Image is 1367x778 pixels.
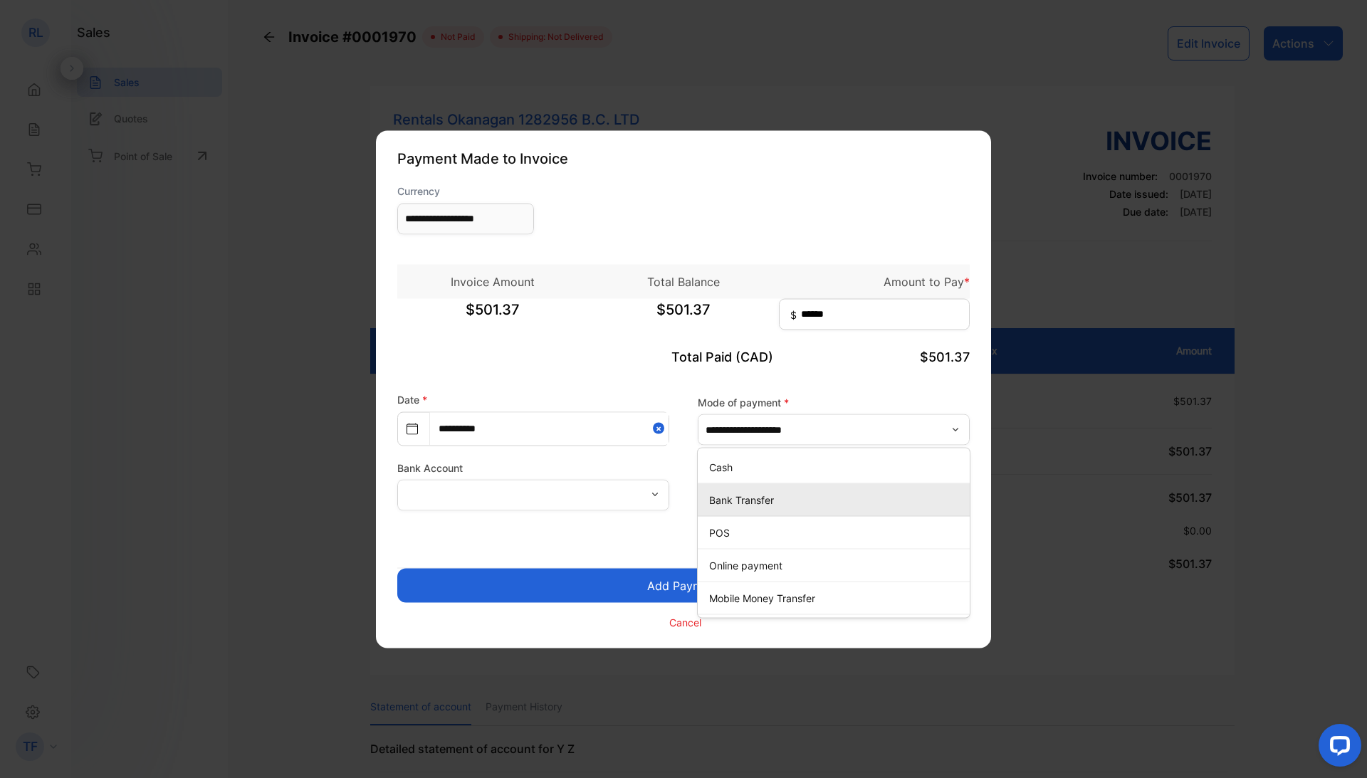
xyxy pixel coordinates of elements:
[397,183,534,198] label: Currency
[920,349,970,364] span: $501.37
[709,591,964,606] p: Mobile Money Transfer
[1307,718,1367,778] iframe: LiveChat chat widget
[397,393,427,405] label: Date
[588,347,779,366] p: Total Paid (CAD)
[709,558,964,573] p: Online payment
[709,525,964,540] p: POS
[698,395,970,410] label: Mode of payment
[709,460,964,475] p: Cash
[653,412,669,444] button: Close
[588,273,779,290] p: Total Balance
[588,298,779,334] span: $501.37
[709,493,964,508] p: Bank Transfer
[397,273,588,290] p: Invoice Amount
[790,307,797,322] span: $
[397,298,588,334] span: $501.37
[397,460,669,475] label: Bank Account
[397,568,970,602] button: Add Payment
[397,147,970,169] p: Payment Made to Invoice
[669,615,701,630] p: Cancel
[779,273,970,290] p: Amount to Pay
